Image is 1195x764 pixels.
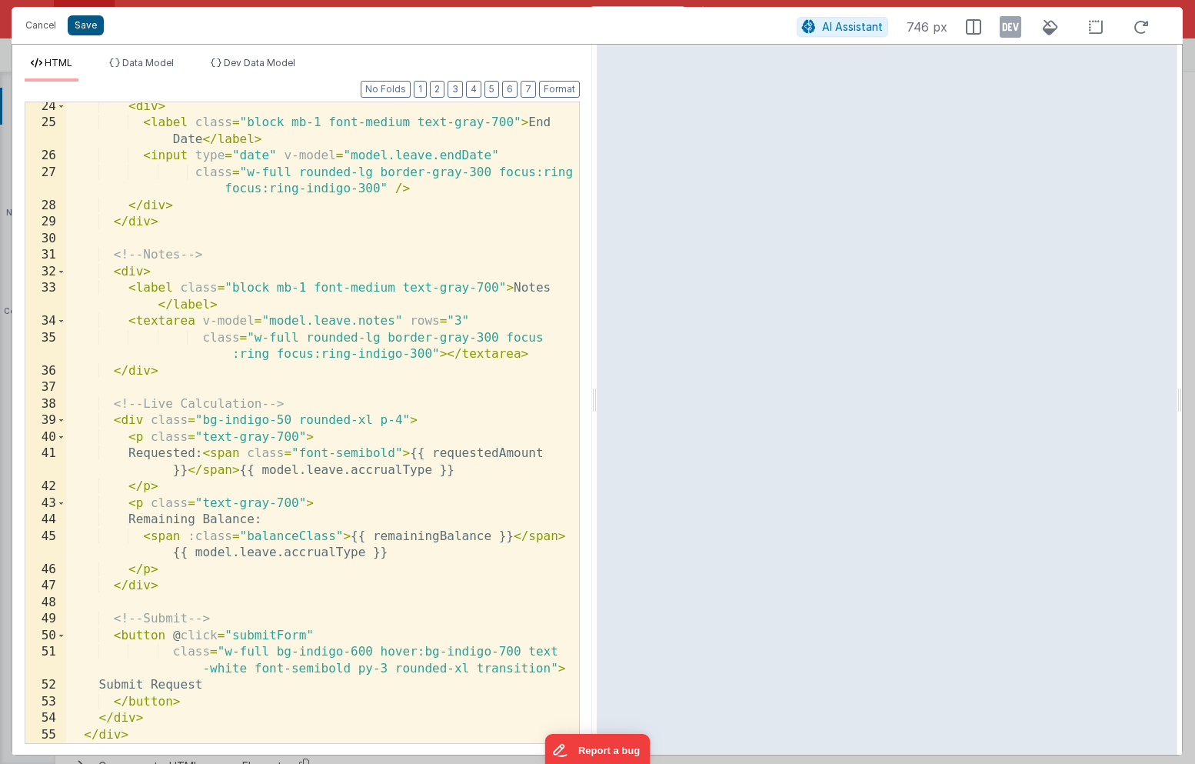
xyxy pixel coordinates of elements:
[25,611,66,628] div: 49
[25,727,66,744] div: 55
[122,57,174,68] span: Data Model
[68,15,104,35] button: Save
[25,412,66,429] div: 39
[539,81,580,98] button: Format
[25,264,66,281] div: 32
[25,694,66,711] div: 53
[25,445,66,479] div: 41
[25,396,66,413] div: 38
[25,231,66,248] div: 30
[466,81,481,98] button: 4
[361,81,411,98] button: No Folds
[224,57,295,68] span: Dev Data Model
[797,17,888,37] button: AI Assistant
[25,247,66,264] div: 31
[25,495,66,512] div: 43
[25,479,66,495] div: 42
[25,98,66,115] div: 24
[45,57,72,68] span: HTML
[25,379,66,396] div: 37
[907,18,947,36] span: 746 px
[25,429,66,446] div: 40
[18,15,64,36] button: Cancel
[25,710,66,727] div: 54
[25,512,66,529] div: 44
[25,363,66,380] div: 36
[521,81,536,98] button: 7
[430,81,444,98] button: 2
[25,529,66,562] div: 45
[502,81,518,98] button: 6
[484,81,499,98] button: 5
[414,81,427,98] button: 1
[25,644,66,677] div: 51
[25,214,66,231] div: 29
[25,198,66,215] div: 28
[25,628,66,645] div: 50
[25,562,66,579] div: 46
[25,280,66,313] div: 33
[25,578,66,595] div: 47
[25,148,66,165] div: 26
[25,313,66,330] div: 34
[25,115,66,148] div: 25
[25,165,66,198] div: 27
[822,20,883,33] span: AI Assistant
[25,677,66,694] div: 52
[25,330,66,363] div: 35
[25,595,66,612] div: 48
[448,81,463,98] button: 3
